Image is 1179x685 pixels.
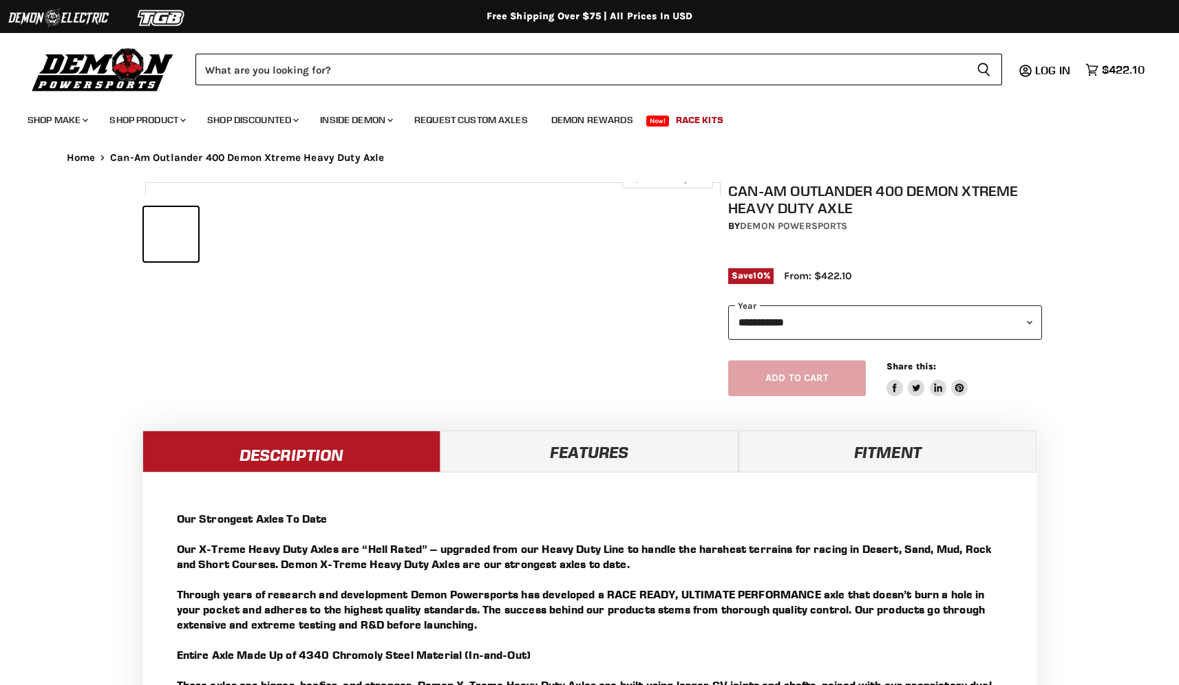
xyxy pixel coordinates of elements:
[440,431,739,472] a: Features
[629,173,705,184] span: Click to expand
[728,305,1042,339] select: year
[28,45,178,94] img: Demon Powersports
[728,219,1042,234] div: by
[144,207,198,261] button: IMAGE thumbnail
[666,106,734,134] a: Race Kits
[886,361,936,371] span: Share this:
[197,106,307,134] a: Shop Discounted
[319,207,374,261] button: IMAGE thumbnail
[110,152,384,164] span: Can-Am Outlander 400 Demon Xtreme Heavy Duty Axle
[39,152,1140,164] nav: Breadcrumbs
[17,100,1141,134] ul: Main menu
[541,106,644,134] a: Demon Rewards
[195,54,966,85] input: Search
[404,106,538,134] a: Request Custom Axles
[99,106,194,134] a: Shop Product
[728,268,774,283] span: Save %
[966,54,1002,85] button: Search
[39,10,1140,23] div: Free Shipping Over $75 | All Prices In USD
[195,54,1002,85] form: Product
[728,182,1042,217] h1: Can-Am Outlander 400 Demon Xtreme Heavy Duty Axle
[7,5,110,31] img: Demon Electric Logo 2
[17,106,96,134] a: Shop Make
[1029,64,1079,76] a: Log in
[740,220,847,232] a: Demon Powersports
[1102,63,1145,76] span: $422.10
[646,116,670,127] span: New!
[1035,63,1070,77] span: Log in
[886,360,968,397] aside: Share this:
[67,152,96,164] a: Home
[202,207,257,261] button: IMAGE thumbnail
[1079,60,1151,80] a: $422.10
[739,431,1037,472] a: Fitment
[310,106,401,134] a: Inside Demon
[110,5,213,31] img: TGB Logo 2
[261,207,315,261] button: IMAGE thumbnail
[784,270,851,282] span: From: $422.10
[753,270,763,281] span: 10
[142,431,440,472] a: Description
